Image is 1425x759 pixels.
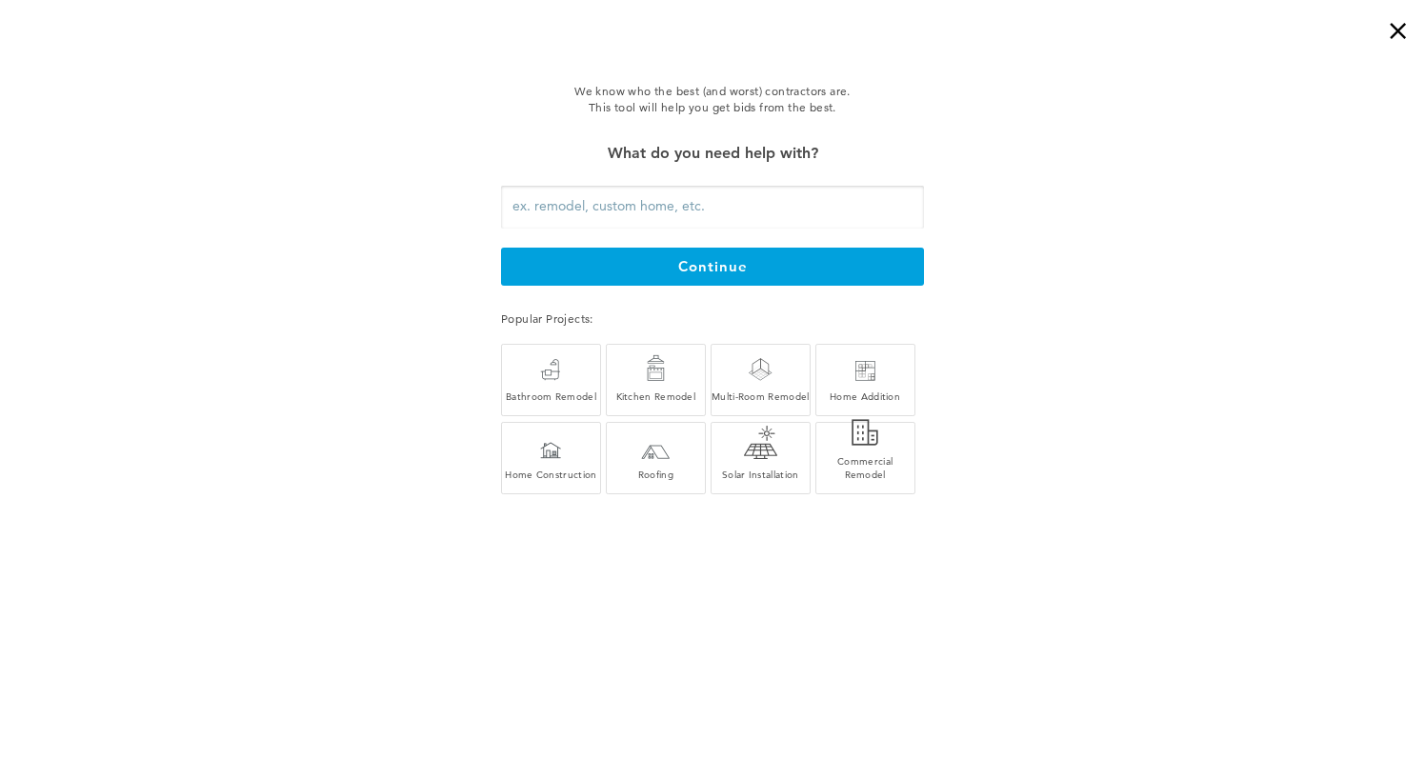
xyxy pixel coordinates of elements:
div: Multi-Room Remodel [712,389,810,403]
div: Roofing [607,468,705,481]
div: We know who the best (and worst) contractors are. This tool will help you get bids from the best. [406,83,1019,116]
div: Bathroom Remodel [502,389,600,403]
div: Solar Installation [712,468,810,481]
div: Kitchen Remodel [607,389,705,403]
iframe: Drift Widget Chat Controller [1330,664,1402,736]
button: continue [501,248,924,286]
div: Popular Projects: [501,309,924,329]
div: Home Construction [502,468,600,481]
input: ex. remodel, custom home, etc. [501,186,924,229]
div: Commercial Remodel [816,454,914,481]
div: Home Addition [816,389,914,403]
div: What do you need help with? [501,140,924,167]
